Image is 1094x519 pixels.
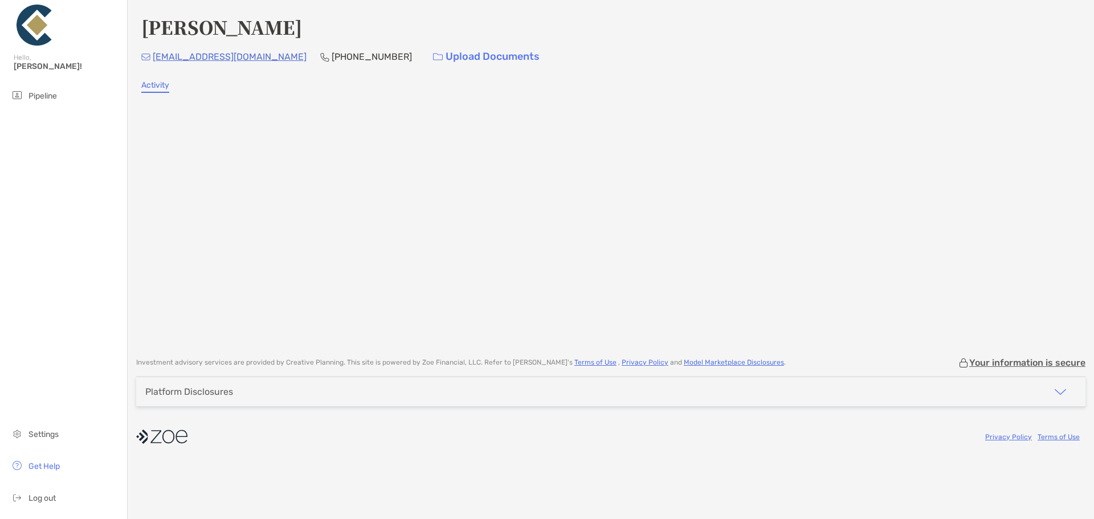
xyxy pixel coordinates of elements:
[1038,433,1080,441] a: Terms of Use
[141,14,302,40] h4: [PERSON_NAME]
[684,358,784,366] a: Model Marketplace Disclosures
[153,50,307,64] p: [EMAIL_ADDRESS][DOMAIN_NAME]
[28,430,59,439] span: Settings
[141,80,169,93] a: Activity
[426,44,547,69] a: Upload Documents
[10,88,24,102] img: pipeline icon
[14,62,120,71] span: [PERSON_NAME]!
[10,459,24,472] img: get-help icon
[14,5,55,46] img: Zoe Logo
[1054,385,1067,399] img: icon arrow
[136,358,786,367] p: Investment advisory services are provided by Creative Planning . This site is powered by Zoe Fina...
[320,52,329,62] img: Phone Icon
[574,358,617,366] a: Terms of Use
[433,53,443,61] img: button icon
[10,491,24,504] img: logout icon
[969,357,1085,368] p: Your information is secure
[28,493,56,503] span: Log out
[136,424,187,449] img: company logo
[985,433,1032,441] a: Privacy Policy
[28,461,60,471] span: Get Help
[28,91,57,101] span: Pipeline
[141,54,150,60] img: Email Icon
[332,50,412,64] p: [PHONE_NUMBER]
[10,427,24,440] img: settings icon
[145,386,233,397] div: Platform Disclosures
[622,358,668,366] a: Privacy Policy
